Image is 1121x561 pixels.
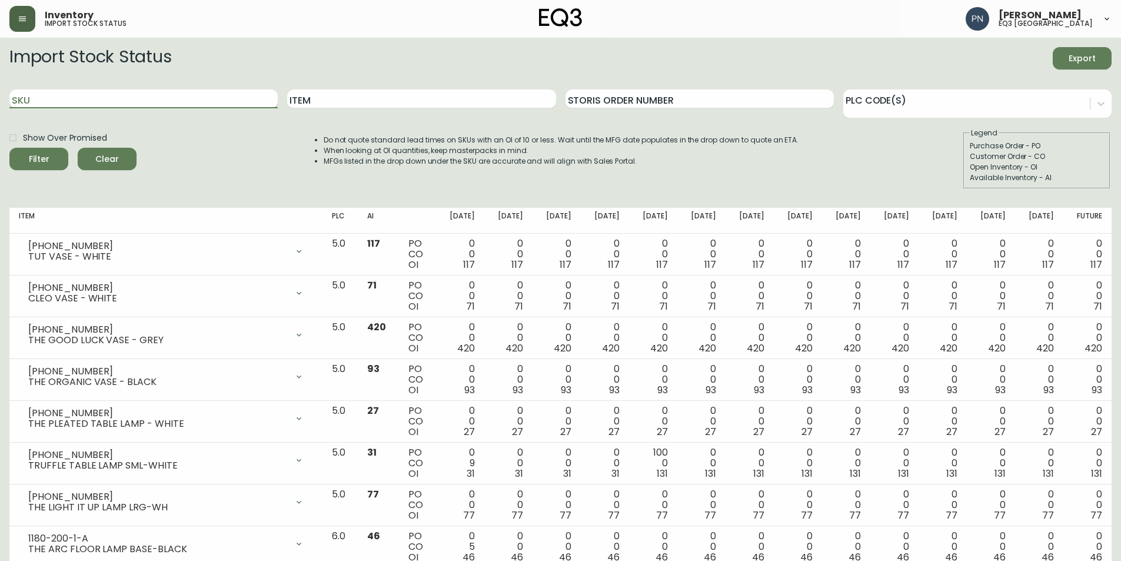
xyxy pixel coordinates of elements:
span: 77 [367,487,379,501]
div: 0 0 [1024,447,1054,479]
li: When looking at OI quantities, keep masterpacks in mind. [324,145,799,156]
div: THE LIGHT IT UP LAMP LRG-WH [28,502,287,513]
span: 117 [608,258,620,271]
div: PO CO [408,364,426,396]
div: [PHONE_NUMBER]THE ORGANIC VASE - BLACK [19,364,313,390]
div: 0 0 [735,364,764,396]
div: PO CO [408,406,426,437]
div: 0 0 [976,406,1006,437]
button: Export [1053,47,1112,69]
span: 93 [464,383,475,397]
div: THE GOOD LUCK VASE - GREY [28,335,287,346]
span: 420 [698,341,716,355]
span: 77 [1090,509,1102,522]
div: 0 0 [1073,238,1102,270]
th: Future [1063,208,1112,234]
span: 71 [659,300,668,313]
div: 0 0 [880,280,909,312]
td: 5.0 [322,401,358,443]
span: OI [408,425,418,439]
span: 27 [801,425,813,439]
div: 0 0 [687,322,716,354]
span: 131 [946,467,957,480]
td: 5.0 [322,275,358,317]
div: 0 0 [976,489,1006,521]
div: 0 0 [542,322,571,354]
h5: import stock status [45,20,127,27]
div: 0 0 [976,447,1006,479]
div: 0 0 [976,238,1006,270]
div: 0 0 [445,280,475,312]
div: 0 0 [1073,406,1102,437]
div: 0 0 [783,489,813,521]
th: [DATE] [1015,208,1063,234]
td: 5.0 [322,234,358,275]
div: 0 0 [735,489,764,521]
div: 0 0 [1024,489,1054,521]
th: Item [9,208,322,234]
div: 0 0 [687,364,716,396]
div: TUT VASE - WHITE [28,251,287,262]
th: AI [358,208,399,234]
span: 71 [707,300,716,313]
span: 117 [367,237,380,250]
span: 420 [1085,341,1102,355]
span: 420 [650,341,668,355]
div: PO CO [408,489,426,521]
div: THE ORGANIC VASE - BLACK [28,377,287,387]
div: 1180-200-1-A [28,533,287,544]
span: OI [408,509,418,522]
div: 0 0 [494,238,523,270]
div: 0 0 [1024,238,1054,270]
span: 77 [946,509,957,522]
span: 77 [656,509,668,522]
div: 0 0 [928,364,957,396]
div: 0 0 [880,489,909,521]
span: 71 [756,300,764,313]
span: 77 [704,509,716,522]
span: 71 [804,300,813,313]
div: 0 0 [928,238,957,270]
div: 0 0 [687,489,716,521]
div: [PHONE_NUMBER] [28,283,287,293]
div: 0 0 [445,322,475,354]
div: 0 0 [590,489,620,521]
span: 71 [900,300,909,313]
h2: Import Stock Status [9,47,171,69]
span: 77 [1042,509,1054,522]
span: 77 [897,509,909,522]
span: 131 [657,467,668,480]
span: 131 [1043,467,1054,480]
div: 0 0 [638,489,668,521]
span: 131 [1091,467,1102,480]
span: 131 [801,467,813,480]
div: 0 0 [1073,447,1102,479]
span: 93 [1043,383,1054,397]
div: 0 0 [831,489,861,521]
div: 0 0 [542,280,571,312]
div: 0 0 [638,364,668,396]
th: [DATE] [677,208,726,234]
div: 0 0 [494,489,523,521]
div: 0 0 [880,364,909,396]
div: [PHONE_NUMBER] [28,408,287,419]
span: 71 [466,300,475,313]
span: 31 [563,467,571,480]
div: 0 0 [880,238,909,270]
span: 420 [843,341,861,355]
h5: eq3 [GEOGRAPHIC_DATA] [999,20,1093,27]
span: 71 [1093,300,1102,313]
div: CLEO VASE - WHITE [28,293,287,304]
div: 0 0 [783,406,813,437]
div: 0 0 [638,406,668,437]
th: [DATE] [870,208,919,234]
span: 71 [1045,300,1054,313]
div: 0 0 [880,406,909,437]
th: [DATE] [726,208,774,234]
span: 31 [515,467,523,480]
div: [PHONE_NUMBER] [28,366,287,377]
span: 93 [609,383,620,397]
div: 0 0 [445,238,475,270]
div: 0 0 [880,322,909,354]
span: 420 [602,341,620,355]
